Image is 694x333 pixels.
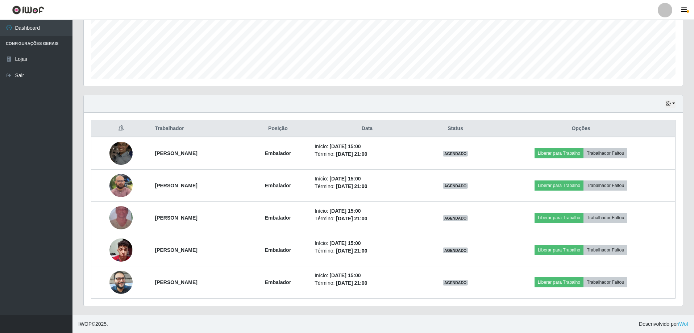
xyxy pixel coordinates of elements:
[443,151,468,157] span: AGENDADO
[315,175,420,183] li: Início:
[639,320,688,328] span: Desenvolvido por
[424,120,487,137] th: Status
[246,120,311,137] th: Posição
[336,183,367,189] time: [DATE] 21:00
[109,138,133,168] img: 1655477118165.jpeg
[336,151,367,157] time: [DATE] 21:00
[443,247,468,253] span: AGENDADO
[583,245,627,255] button: Trabalhador Faltou
[487,120,675,137] th: Opções
[109,174,133,197] img: 1758902107724.jpeg
[535,277,583,287] button: Liberar para Trabalho
[265,215,291,221] strong: Embalador
[78,321,92,327] span: IWOF
[315,247,420,255] li: Término:
[265,247,291,253] strong: Embalador
[336,280,367,286] time: [DATE] 21:00
[315,240,420,247] li: Início:
[155,150,197,156] strong: [PERSON_NAME]
[155,183,197,188] strong: [PERSON_NAME]
[310,120,424,137] th: Data
[155,215,197,221] strong: [PERSON_NAME]
[315,215,420,222] li: Término:
[583,213,627,223] button: Trabalhador Faltou
[315,143,420,150] li: Início:
[78,320,108,328] span: © 2025 .
[535,213,583,223] button: Liberar para Trabalho
[109,197,133,238] img: 1753305167583.jpeg
[583,180,627,191] button: Trabalhador Faltou
[583,148,627,158] button: Trabalhador Faltou
[443,183,468,189] span: AGENDADO
[336,248,367,254] time: [DATE] 21:00
[109,267,133,297] img: 1755090695387.jpeg
[678,321,688,327] a: iWof
[315,150,420,158] li: Término:
[535,245,583,255] button: Liberar para Trabalho
[535,180,583,191] button: Liberar para Trabalho
[265,183,291,188] strong: Embalador
[583,277,627,287] button: Trabalhador Faltou
[12,5,44,14] img: CoreUI Logo
[265,150,291,156] strong: Embalador
[265,279,291,285] strong: Embalador
[329,272,361,278] time: [DATE] 15:00
[329,240,361,246] time: [DATE] 15:00
[336,216,367,221] time: [DATE] 21:00
[150,120,245,137] th: Trabalhador
[315,183,420,190] li: Término:
[109,234,133,265] img: 1704574228306.jpeg
[315,272,420,279] li: Início:
[155,247,197,253] strong: [PERSON_NAME]
[329,176,361,182] time: [DATE] 15:00
[315,279,420,287] li: Término:
[443,280,468,286] span: AGENDADO
[155,279,197,285] strong: [PERSON_NAME]
[535,148,583,158] button: Liberar para Trabalho
[315,207,420,215] li: Início:
[329,208,361,214] time: [DATE] 15:00
[329,143,361,149] time: [DATE] 15:00
[443,215,468,221] span: AGENDADO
